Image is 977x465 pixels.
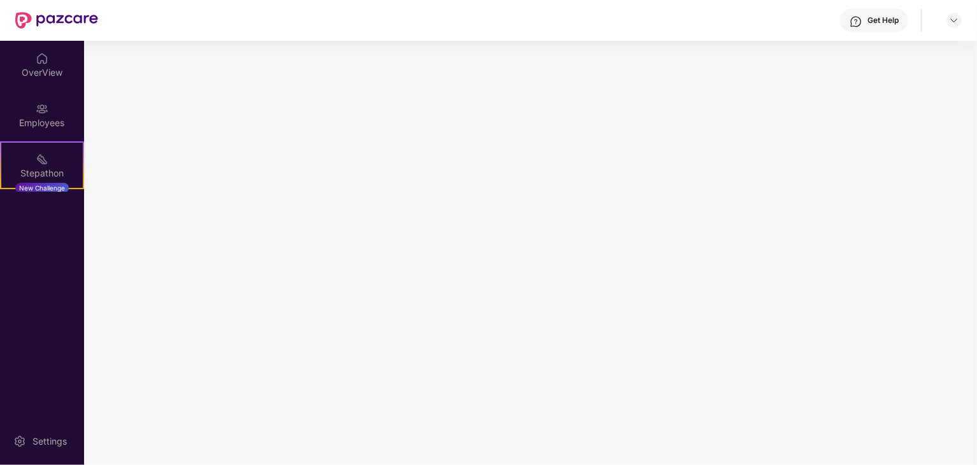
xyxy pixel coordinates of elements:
img: svg+xml;base64,PHN2ZyBpZD0iU2V0dGluZy0yMHgyMCIgeG1sbnM9Imh0dHA6Ly93d3cudzMub3JnLzIwMDAvc3ZnIiB3aW... [13,435,26,448]
img: svg+xml;base64,PHN2ZyBpZD0iRHJvcGRvd24tMzJ4MzIiIHhtbG5zPSJodHRwOi8vd3d3LnczLm9yZy8yMDAwL3N2ZyIgd2... [949,15,959,25]
img: New Pazcare Logo [15,12,98,29]
img: svg+xml;base64,PHN2ZyBpZD0iRW1wbG95ZWVzIiB4bWxucz0iaHR0cDovL3d3dy53My5vcmcvMjAwMC9zdmciIHdpZHRoPS... [36,103,48,115]
img: svg+xml;base64,PHN2ZyBpZD0iSGVscC0zMngzMiIgeG1sbnM9Imh0dHA6Ly93d3cudzMub3JnLzIwMDAvc3ZnIiB3aWR0aD... [850,15,862,28]
div: New Challenge [15,183,69,193]
div: Settings [29,435,71,448]
div: Get Help [867,15,899,25]
img: svg+xml;base64,PHN2ZyBpZD0iSG9tZSIgeG1sbnM9Imh0dHA6Ly93d3cudzMub3JnLzIwMDAvc3ZnIiB3aWR0aD0iMjAiIG... [36,52,48,65]
div: Stepathon [1,167,83,180]
img: svg+xml;base64,PHN2ZyB4bWxucz0iaHR0cDovL3d3dy53My5vcmcvMjAwMC9zdmciIHdpZHRoPSIyMSIgaGVpZ2h0PSIyMC... [36,153,48,166]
